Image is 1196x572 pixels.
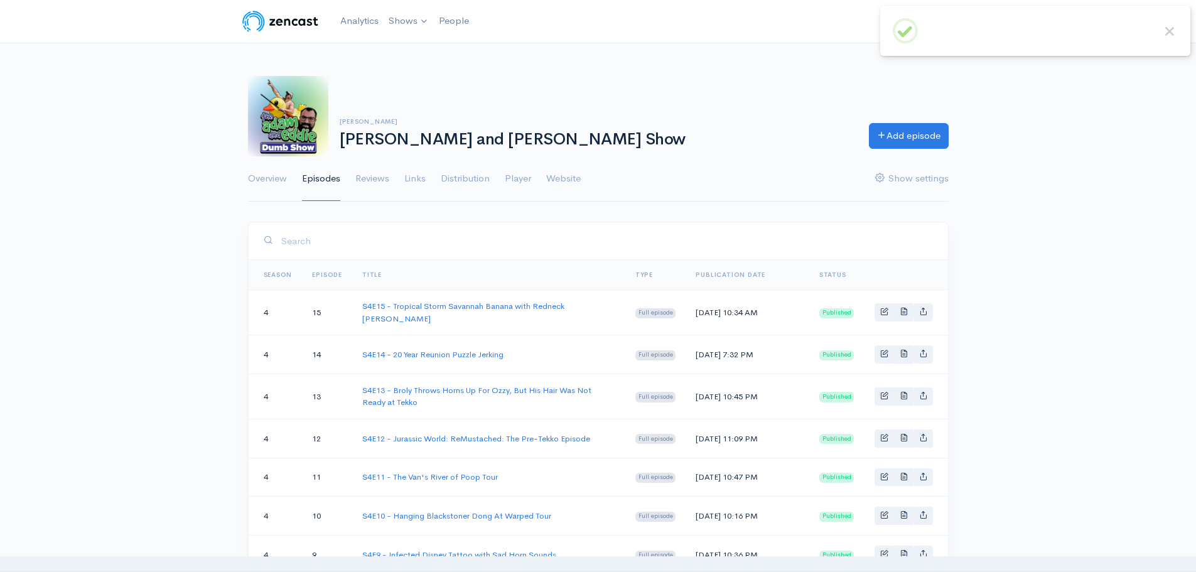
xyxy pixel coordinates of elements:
[362,349,504,360] a: S4E14 - 20 Year Reunion Puzzle Jerking
[875,303,933,321] div: Basic example
[340,131,854,149] h1: [PERSON_NAME] and [PERSON_NAME] Show
[240,9,320,34] img: ZenCast Logo
[635,473,676,483] span: Full episode
[869,123,949,149] a: Add episode
[249,290,303,335] td: 4
[362,549,556,560] a: S4E9 - Infected Disney Tattoo with Sad Horn Sounds
[635,434,676,444] span: Full episode
[302,156,340,202] a: Episodes
[875,468,933,487] div: Basic example
[249,497,303,536] td: 4
[302,290,352,335] td: 15
[340,118,854,125] h6: [PERSON_NAME]
[302,335,352,374] td: 14
[546,156,581,202] a: Website
[875,156,949,202] a: Show settings
[302,419,352,458] td: 12
[335,8,384,35] a: Analytics
[362,385,591,408] a: S4E13 - Broly Throws Horns Up For Ozzy, But His Hair Was Not Ready at Tekko
[875,429,933,448] div: Basic example
[635,392,676,402] span: Full episode
[686,290,809,335] td: [DATE] 10:34 AM
[819,434,854,444] span: Published
[819,308,854,318] span: Published
[404,156,426,202] a: Links
[686,419,809,458] td: [DATE] 11:09 PM
[696,271,765,279] a: Publication date
[302,374,352,419] td: 13
[819,512,854,522] span: Published
[249,419,303,458] td: 4
[384,8,434,35] a: Shows
[362,433,590,444] a: S4E12 - Jurassic World: ReMustached: The Pre-Tekko Episode
[355,156,389,202] a: Reviews
[264,271,293,279] a: Season
[281,228,933,254] input: Search
[875,8,920,35] a: Help
[635,308,676,318] span: Full episode
[686,497,809,536] td: [DATE] 10:16 PM
[1161,23,1178,40] button: Close this dialog
[441,156,490,202] a: Distribution
[302,497,352,536] td: 10
[875,345,933,364] div: Basic example
[635,512,676,522] span: Full episode
[362,301,564,324] a: S4E15 - Tropical Storm Savannah Banana with Redneck [PERSON_NAME]
[362,510,551,521] a: S4E10 - Hanging Blackstoner Dong At Warped Tour
[819,271,846,279] span: Status
[875,387,933,406] div: Basic example
[302,458,352,497] td: 11
[312,271,342,279] a: Episode
[635,551,676,561] span: Full episode
[686,374,809,419] td: [DATE] 10:45 PM
[875,546,933,564] div: Basic example
[249,458,303,497] td: 4
[686,458,809,497] td: [DATE] 10:47 PM
[249,374,303,419] td: 4
[635,271,653,279] a: Type
[686,335,809,374] td: [DATE] 7:32 PM
[819,392,854,402] span: Published
[362,472,498,482] a: S4E11 - The Van's River of Poop Tour
[249,335,303,374] td: 4
[362,271,382,279] a: Title
[819,473,854,483] span: Published
[505,156,531,202] a: Player
[248,156,287,202] a: Overview
[819,350,854,360] span: Published
[434,8,474,35] a: People
[875,507,933,525] div: Basic example
[819,551,854,561] span: Published
[635,350,676,360] span: Full episode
